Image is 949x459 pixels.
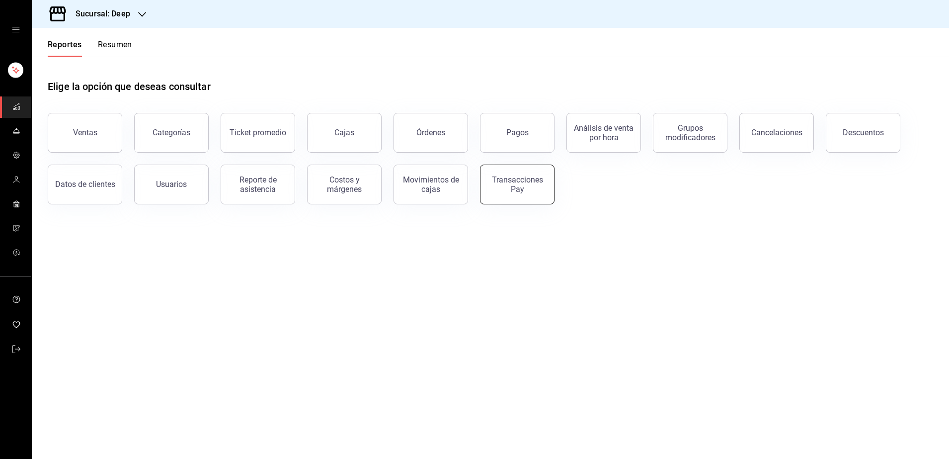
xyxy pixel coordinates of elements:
div: Costos y márgenes [314,175,375,194]
h3: Sucursal: Deep [68,8,130,20]
div: Cancelaciones [751,128,802,137]
button: Cancelaciones [739,113,814,153]
div: Grupos modificadores [659,123,721,142]
button: Ventas [48,113,122,153]
button: Datos de clientes [48,165,122,204]
div: Transacciones Pay [486,175,548,194]
button: Movimientos de cajas [394,165,468,204]
button: Costos y márgenes [307,165,382,204]
button: Descuentos [826,113,900,153]
button: Análisis de venta por hora [566,113,641,153]
button: Usuarios [134,165,209,204]
div: navigation tabs [48,40,132,57]
button: Categorías [134,113,209,153]
div: Descuentos [843,128,884,137]
div: Ticket promedio [230,128,286,137]
button: Órdenes [394,113,468,153]
button: Pagos [480,113,554,153]
div: Análisis de venta por hora [573,123,634,142]
div: Reporte de asistencia [227,175,289,194]
a: Cajas [307,113,382,153]
button: Ticket promedio [221,113,295,153]
button: Reporte de asistencia [221,165,295,204]
button: Transacciones Pay [480,165,554,204]
div: Órdenes [416,128,445,137]
div: Categorías [153,128,190,137]
h1: Elige la opción que deseas consultar [48,79,211,94]
button: Resumen [98,40,132,57]
div: Datos de clientes [55,180,115,189]
div: Cajas [334,127,355,139]
button: Reportes [48,40,82,57]
button: open drawer [12,26,20,34]
div: Ventas [73,128,97,137]
div: Usuarios [156,180,187,189]
div: Movimientos de cajas [400,175,462,194]
div: Pagos [506,128,529,137]
button: Grupos modificadores [653,113,727,153]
